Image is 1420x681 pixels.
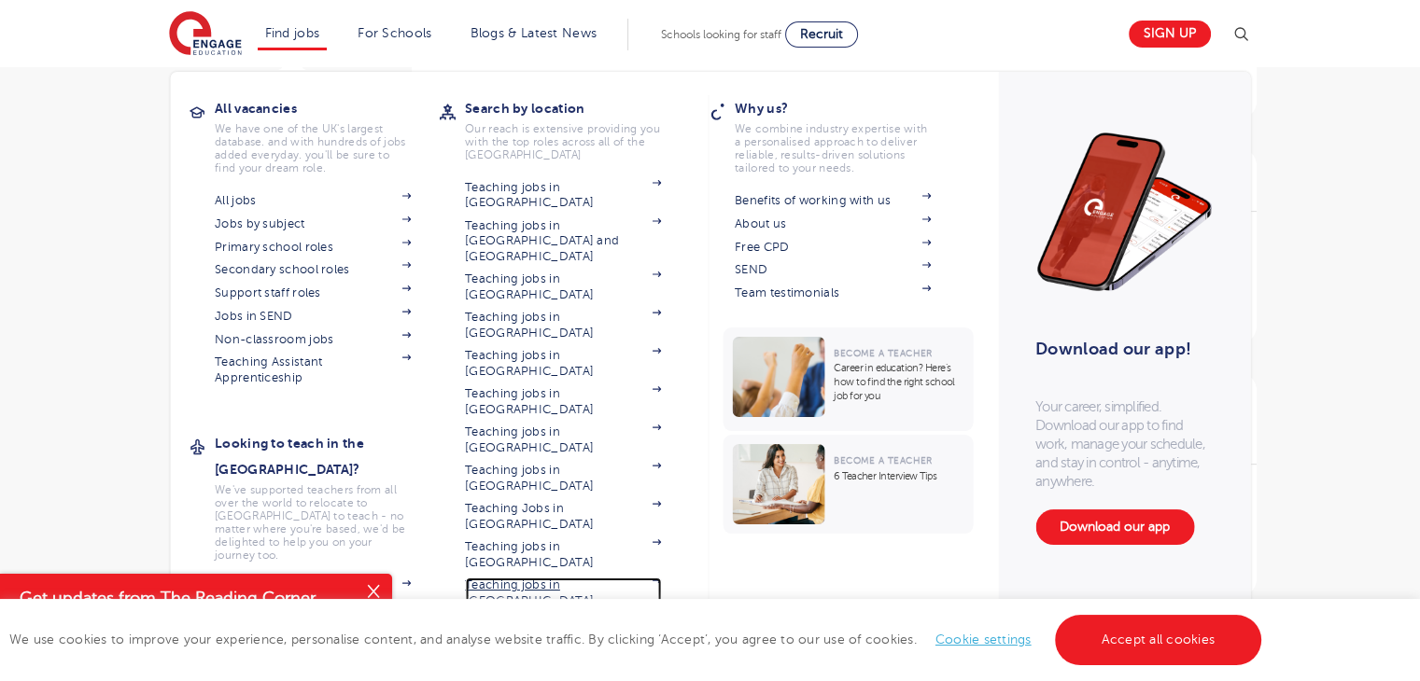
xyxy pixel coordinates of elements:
span: We use cookies to improve your experience, personalise content, and analyse website traffic. By c... [9,632,1266,646]
a: Find jobs [265,26,320,40]
a: Teaching jobs in [GEOGRAPHIC_DATA] [465,348,661,379]
a: Jobs by subject [215,216,411,231]
a: Teaching Jobs in [GEOGRAPHIC_DATA] [465,501,661,532]
a: All jobs [215,193,411,208]
p: 6 Teacher Interview Tips [834,469,963,483]
h3: Looking to teach in the [GEOGRAPHIC_DATA]? [215,430,439,482]
a: All vacanciesWe have one of the UK's largest database. and with hundreds of jobs added everyday. ... [215,95,439,174]
a: Why us?We combine industry expertise with a personalised approach to deliver reliable, results-dr... [735,95,959,174]
p: Our reach is extensive providing you with the top roles across all of the [GEOGRAPHIC_DATA] [465,122,661,161]
a: Teaching Assistant Apprenticeship [215,354,411,385]
a: Become a Teacher6 Teacher Interview Tips [723,435,977,534]
h3: Download our app! [1035,328,1204,369]
a: SEND [735,262,931,277]
a: Teaching jobs in [GEOGRAPHIC_DATA] [465,386,661,417]
a: Sign up [1129,21,1211,48]
span: Schools looking for staff [661,28,781,41]
p: Your career, simplified. Download our app to find work, manage your schedule, and stay in control... [1035,397,1213,491]
a: Download our app [1035,509,1194,545]
span: Recruit [800,27,843,41]
span: Become a Teacher [834,455,932,466]
p: We've supported teachers from all over the world to relocate to [GEOGRAPHIC_DATA] to teach - no m... [215,483,411,562]
a: Primary school roles [215,240,411,255]
a: Teaching jobs in [GEOGRAPHIC_DATA] [465,180,661,211]
a: Team testimonials [735,285,931,300]
a: Blogs & Latest News [471,26,598,40]
span: Become a Teacher [834,348,932,358]
button: Close [355,574,392,611]
p: We combine industry expertise with a personalised approach to deliver reliable, results-driven so... [735,122,931,174]
a: Jobs in SEND [215,309,411,324]
h3: Why us? [735,95,959,121]
img: Engage Education [169,11,242,58]
a: Search by locationOur reach is extensive providing you with the top roles across all of the [GEOG... [465,95,689,161]
a: Teaching jobs in [GEOGRAPHIC_DATA] [465,271,661,302]
h3: Search by location [465,95,689,121]
a: Teaching jobs in [GEOGRAPHIC_DATA] [465,310,661,340]
a: Teaching jobs in [GEOGRAPHIC_DATA] [465,577,661,608]
a: Teaching jobs in [GEOGRAPHIC_DATA] [465,463,661,493]
p: Career in education? Here’s how to find the right school job for you [834,361,963,403]
a: Non-classroom jobs [215,332,411,347]
a: Teaching jobs in [GEOGRAPHIC_DATA] and [GEOGRAPHIC_DATA] [465,218,661,264]
a: About us [735,216,931,231]
a: For Schools [358,26,431,40]
a: Benefits of working with us [735,193,931,208]
p: We have one of the UK's largest database. and with hundreds of jobs added everyday. you'll be sur... [215,122,411,174]
h3: All vacancies [215,95,439,121]
a: Recruit [785,21,858,48]
a: Teaching jobs in [GEOGRAPHIC_DATA] [465,424,661,455]
a: Teaching jobs in [GEOGRAPHIC_DATA] [465,539,661,570]
a: Support staff roles [215,285,411,300]
a: Become a TeacherCareer in education? Here’s how to find the right school job for you [723,327,977,431]
a: Looking to teach in the [GEOGRAPHIC_DATA]?We've supported teachers from all over the world to rel... [215,430,439,562]
a: Accept all cookies [1055,615,1262,665]
h4: Get updates from The Reading Corner [20,587,353,610]
a: Free CPD [735,240,931,255]
a: Cookie settings [935,632,1032,646]
a: Secondary school roles [215,262,411,277]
